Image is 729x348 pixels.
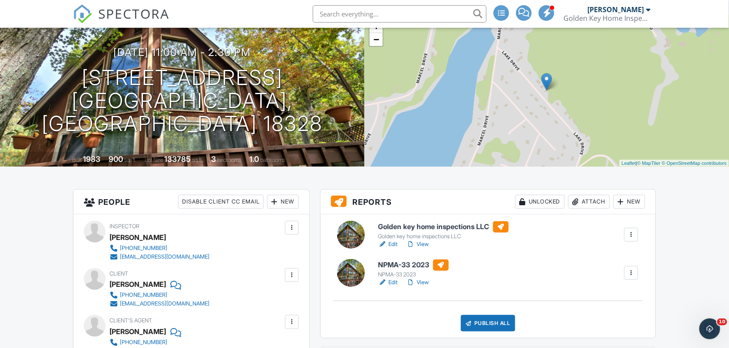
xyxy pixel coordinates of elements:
[313,5,487,23] input: Search everything...
[109,231,166,244] div: [PERSON_NAME]
[378,259,449,279] a: NPMA-33 2023 NPMA-33 2023
[14,66,351,135] h1: [STREET_ADDRESS] [GEOGRAPHIC_DATA], [GEOGRAPHIC_DATA] 18328
[83,154,101,164] div: 1983
[165,154,191,164] div: 133785
[73,4,92,23] img: The Best Home Inspection Software - Spectora
[120,253,209,260] div: [EMAIL_ADDRESS][DOMAIN_NAME]
[73,157,82,163] span: Built
[178,195,264,209] div: Disable Client CC Email
[515,195,565,209] div: Unlocked
[662,161,727,166] a: © OpenStreetMap contributors
[192,157,203,163] span: sq.ft.
[587,5,644,14] div: [PERSON_NAME]
[407,240,429,249] a: View
[378,221,509,233] h6: Golden key home inspections LLC
[109,154,123,164] div: 900
[109,278,166,291] div: [PERSON_NAME]
[637,161,661,166] a: © MapTiler
[109,291,209,299] a: [PHONE_NUMBER]
[73,12,169,30] a: SPECTORA
[120,245,167,252] div: [PHONE_NUMBER]
[73,190,309,214] h3: People
[145,157,163,163] span: Lot Size
[218,157,242,163] span: bedrooms
[98,4,169,23] span: SPECTORA
[378,233,509,240] div: Golden key home inspections LLC
[114,46,251,58] h3: [DATE] 11:00 am - 2:30 pm
[109,299,209,308] a: [EMAIL_ADDRESS][DOMAIN_NAME]
[568,195,610,209] div: Attach
[109,325,166,338] a: [PERSON_NAME]
[620,160,729,167] div: |
[378,271,449,278] div: NPMA-33 2023
[109,223,139,230] span: Inspector
[250,154,259,164] div: 1.0
[407,278,429,287] a: View
[622,161,636,166] a: Leaflet
[370,33,383,46] a: Zoom out
[717,318,727,325] span: 10
[109,253,209,261] a: [EMAIL_ADDRESS][DOMAIN_NAME]
[125,157,137,163] span: sq. ft.
[378,221,509,240] a: Golden key home inspections LLC Golden key home inspections LLC
[120,292,167,299] div: [PHONE_NUMBER]
[461,315,515,332] div: Publish All
[212,154,216,164] div: 3
[378,259,449,271] h6: NPMA-33 2023
[109,317,152,324] span: Client's Agent
[321,190,656,214] h3: Reports
[109,338,209,347] a: [PHONE_NUMBER]
[563,14,650,23] div: Golden Key Home Inspections, LLC
[613,195,645,209] div: New
[378,240,398,249] a: Edit
[109,244,209,253] a: [PHONE_NUMBER]
[267,195,299,209] div: New
[120,339,167,346] div: [PHONE_NUMBER]
[699,318,720,339] iframe: Intercom live chat
[378,278,398,287] a: Edit
[261,157,285,163] span: bathrooms
[109,270,128,277] span: Client
[120,300,209,307] div: [EMAIL_ADDRESS][DOMAIN_NAME]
